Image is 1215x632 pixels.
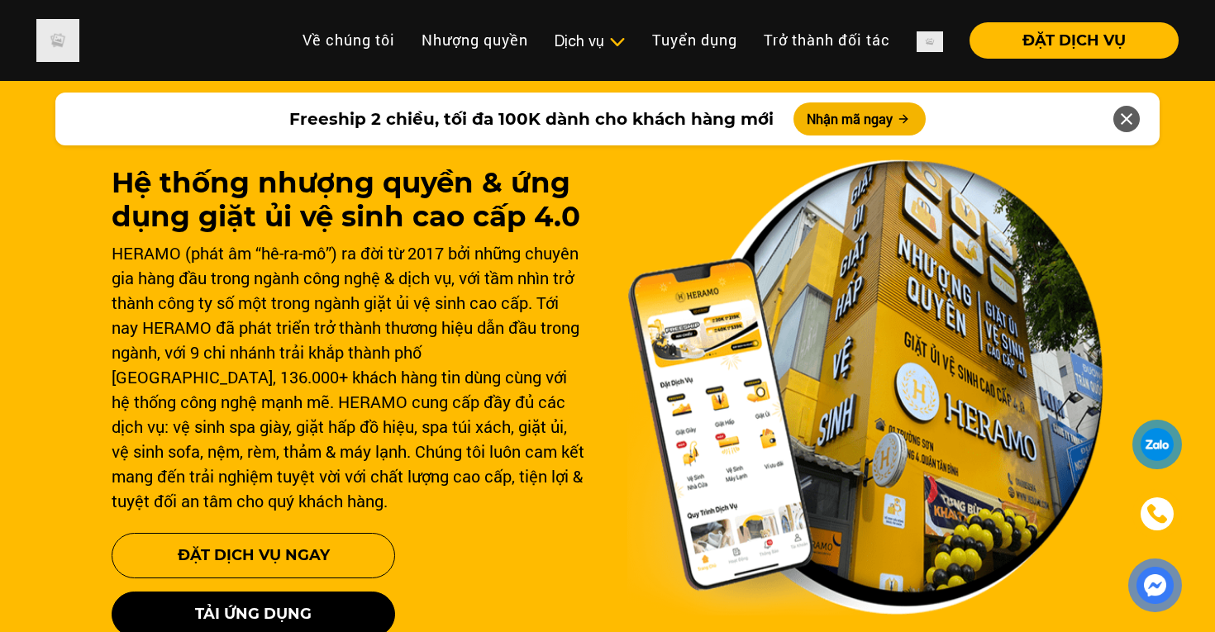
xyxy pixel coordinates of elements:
a: ĐẶT DỊCH VỤ [956,33,1179,48]
img: phone-icon [1145,502,1169,526]
img: banner [627,159,1103,615]
a: Trở thành đối tác [750,22,903,58]
a: Nhượng quyền [408,22,541,58]
div: Dịch vụ [555,30,626,52]
button: Nhận mã ngay [793,102,926,135]
div: HERAMO (phát âm “hê-ra-mô”) ra đời từ 2017 bởi những chuyên gia hàng đầu trong ngành công nghệ & ... [112,240,588,513]
a: Về chúng tôi [289,22,408,58]
button: ĐẶT DỊCH VỤ [970,22,1179,59]
a: phone-icon [1135,492,1179,536]
span: Freeship 2 chiều, tối đa 100K dành cho khách hàng mới [289,107,774,131]
a: Tuyển dụng [639,22,750,58]
h1: Hệ thống nhượng quyền & ứng dụng giặt ủi vệ sinh cao cấp 4.0 [112,166,588,234]
img: subToggleIcon [608,34,626,50]
button: Đặt Dịch Vụ Ngay [112,533,395,578]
